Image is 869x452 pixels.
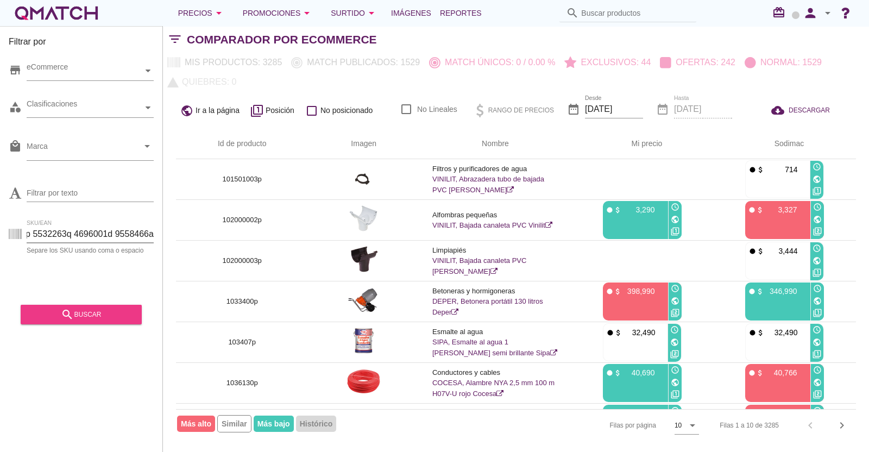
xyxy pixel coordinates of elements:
i: access_time [813,406,822,415]
p: Match únicos: 0 / 0.00 % [440,56,555,69]
i: attach_money [757,329,765,337]
a: VINILIT, Bajada canaleta PVC Vinilit [432,221,552,229]
a: white-qmatch-logo [13,2,100,24]
p: Conductores y cables [432,367,558,378]
div: Precios [178,7,225,20]
i: public [813,256,821,265]
div: Surtido [331,7,378,20]
p: 40,766 [764,408,797,419]
button: Match únicos: 0 / 0.00 % [425,53,560,72]
p: 714 [765,164,797,175]
div: Filas por página [501,410,700,441]
i: arrow_drop_down [141,140,154,153]
p: 1033400p [189,296,295,307]
span: Imágenes [391,7,431,20]
i: filter_1 [671,390,679,399]
th: Nombre: Not sorted. [419,129,571,159]
i: access_time [671,406,679,415]
i: attach_money [757,247,765,255]
i: access_time [813,325,821,334]
th: Sodimac: Not sorted. Activate to sort ascending. [714,129,856,159]
p: Limpiapiés [432,245,558,256]
p: 32,490 [765,327,797,338]
i: filter_2 [813,227,822,236]
button: Surtido [322,2,387,24]
p: 398,990 [622,286,654,297]
i: filter_1 [813,187,821,196]
p: 32,490 [622,327,655,338]
p: Alfombras pequeñas [432,210,558,221]
i: public [671,297,679,305]
i: fiber_manual_record [606,206,614,214]
p: 40,766 [764,367,797,378]
i: fiber_manual_record [606,287,614,296]
img: 102000002p_15.jpg [347,205,381,232]
input: Desde [585,101,643,118]
i: fiber_manual_record [748,329,757,337]
i: public [813,338,821,347]
div: Filas 1 a 10 de 3285 [720,420,779,430]
i: attach_money [756,206,764,214]
span: Más bajo [254,416,294,432]
span: Reportes [440,7,482,20]
i: search [61,308,74,321]
i: local_mall [9,140,22,153]
i: store [9,64,22,77]
i: arrow_drop_down [821,7,834,20]
i: attach_money [757,166,765,174]
i: access_time [813,366,822,374]
p: 3,290 [622,204,654,215]
i: filter_list [163,39,187,40]
i: fiber_manual_record [748,287,756,296]
p: 103407p [189,337,295,348]
a: Reportes [436,2,486,24]
i: access_time [671,366,679,374]
button: Precios [169,2,234,24]
i: attach_money [614,206,622,214]
i: attach_money [756,369,764,377]
h3: Filtrar por [9,35,154,53]
img: 103407p_15.jpg [347,327,381,354]
button: Normal: 1529 [740,53,827,72]
i: filter_2 [670,350,679,359]
i: fiber_manual_record [748,247,757,255]
p: Exclusivos: 44 [576,56,651,69]
th: Mi precio: Not sorted. Activate to sort ascending. [571,129,714,159]
i: category [9,101,22,114]
i: filter_2 [813,390,822,399]
img: 1036130p_15.jpg [347,368,381,395]
i: attach_money [614,287,622,296]
i: access_time [813,284,822,293]
img: 1036131p_15.png [350,409,377,436]
i: access_time [813,162,821,171]
a: VINILIT, Bajada canaleta PVC [PERSON_NAME] [432,256,526,275]
p: Filtros y purificadores de agua [432,164,558,174]
div: Separe los SKU usando coma o espacio [27,247,154,254]
div: Promociones [243,7,314,20]
i: arrow_drop_down [300,7,313,20]
i: filter_1 [813,268,821,277]
i: filter_2 [671,309,679,317]
i: public [813,175,821,184]
p: Betoneras y hormigoneras [432,286,558,297]
i: fiber_manual_record [748,369,756,377]
img: 102000003p_15.jpg [347,246,381,273]
span: Histórico [296,416,337,432]
input: Buscar productos [581,4,690,22]
i: redeem [772,6,790,19]
th: Imagen: Not sorted. [308,129,419,159]
button: Next page [832,416,852,435]
i: access_time [813,203,822,211]
span: DESCARGAR [789,105,830,115]
p: 3,327 [764,204,797,215]
h2: Comparador por eCommerce [187,31,377,48]
span: Posición [266,105,294,116]
img: 101501003p_15.jpg [350,164,377,191]
span: Similar [217,415,251,432]
p: 102000003p [189,255,295,266]
p: Esmalte al agua [432,327,558,337]
label: No Lineales [417,104,457,115]
i: filter_1 [671,227,679,236]
i: access_time [670,325,679,334]
i: attach_money [614,369,622,377]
